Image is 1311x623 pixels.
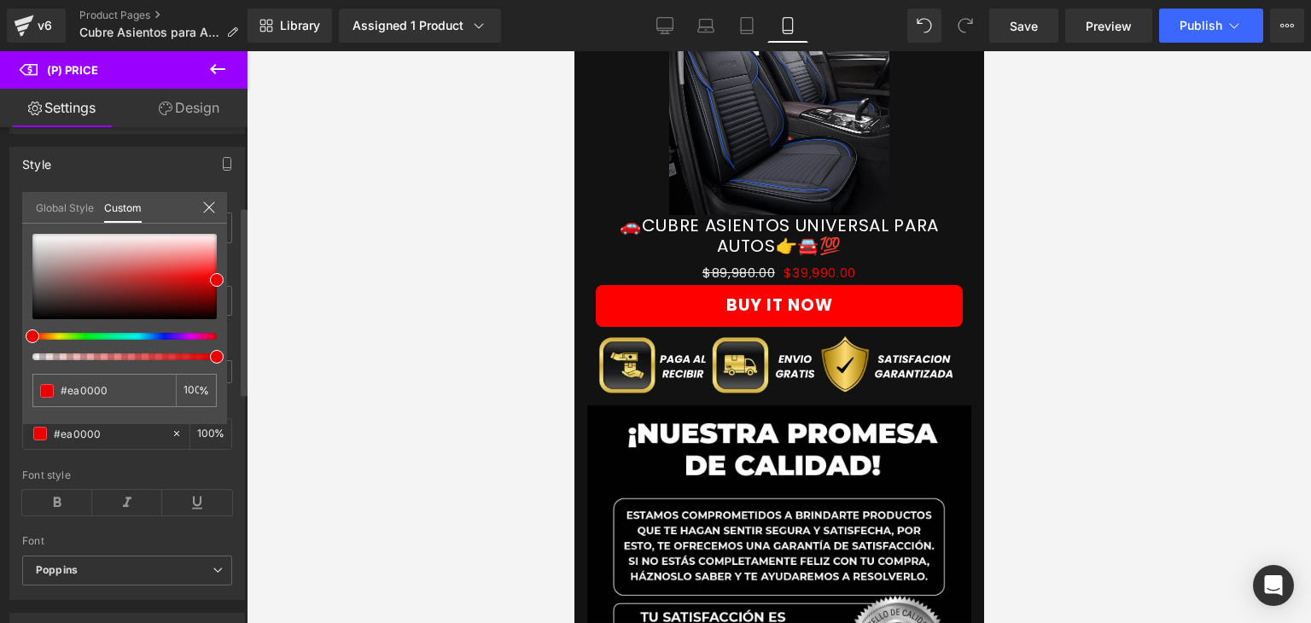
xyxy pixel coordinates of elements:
[726,9,767,43] a: Tablet
[34,15,55,37] div: v6
[1270,9,1304,43] button: More
[176,374,217,407] div: %
[1086,17,1132,35] span: Preview
[1253,565,1294,606] div: Open Intercom Messenger
[685,9,726,43] a: Laptop
[47,63,98,77] span: (P) Price
[248,9,332,43] a: New Library
[61,381,169,399] input: Color
[767,9,808,43] a: Mobile
[1180,19,1222,32] span: Publish
[1065,9,1152,43] a: Preview
[79,26,219,39] span: Cubre Asientos para Auto
[644,9,685,43] a: Desktop
[948,9,982,43] button: Redo
[907,9,941,43] button: Undo
[7,9,66,43] a: v6
[353,17,487,34] div: Assigned 1 Product
[36,192,94,221] a: Global Style
[1159,9,1263,43] button: Publish
[79,9,252,22] a: Product Pages
[1010,17,1038,35] span: Save
[127,89,251,127] a: Design
[280,18,320,33] span: Library
[104,192,142,223] a: Custom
